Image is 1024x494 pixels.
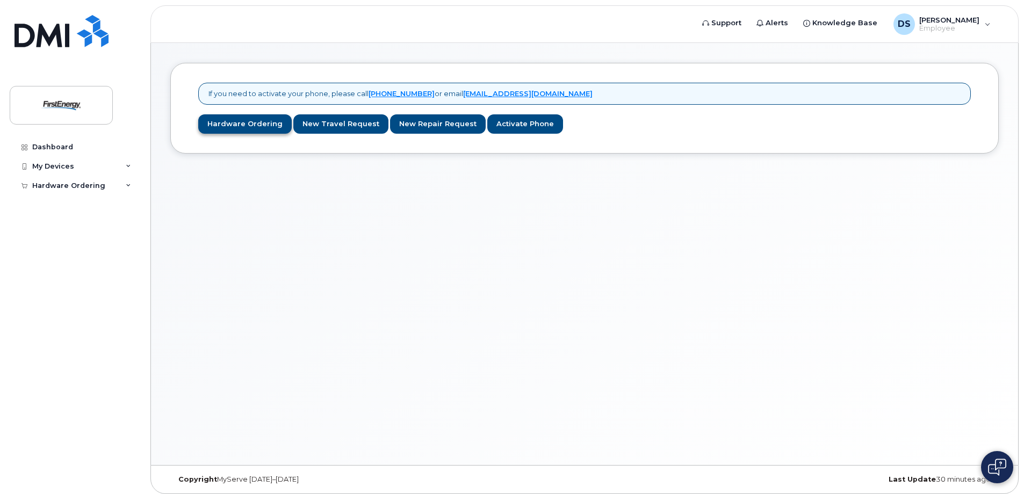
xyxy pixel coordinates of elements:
strong: Copyright [178,475,217,483]
a: New Travel Request [293,114,388,134]
a: [EMAIL_ADDRESS][DOMAIN_NAME] [463,89,593,98]
div: 30 minutes ago [723,475,999,484]
p: If you need to activate your phone, please call or email [208,89,593,99]
a: New Repair Request [390,114,486,134]
img: Open chat [988,459,1006,476]
a: Hardware Ordering [198,114,292,134]
div: MyServe [DATE]–[DATE] [170,475,446,484]
a: Activate Phone [487,114,563,134]
strong: Last Update [889,475,936,483]
a: [PHONE_NUMBER] [369,89,435,98]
